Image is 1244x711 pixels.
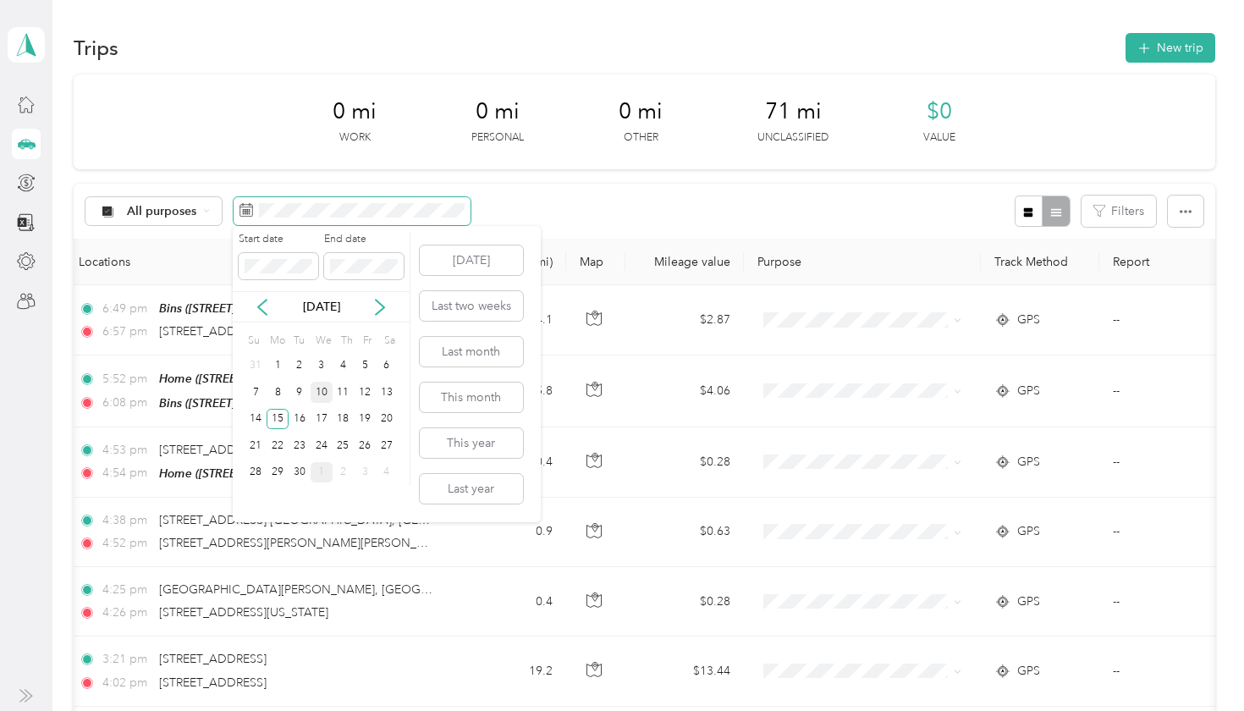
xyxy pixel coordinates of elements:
div: 27 [376,435,398,456]
p: Value [923,130,955,146]
span: 3:21 pm [102,650,151,669]
td: $0.63 [625,498,744,567]
span: 6:57 pm [102,322,151,341]
td: 0.9 [454,498,566,567]
span: [STREET_ADDRESS][PERSON_NAME] [159,443,361,457]
div: 14 [245,409,267,430]
span: 4:38 pm [102,511,151,530]
span: [STREET_ADDRESS] [159,652,267,666]
div: 2 [289,355,311,377]
span: 71 mi [765,98,822,125]
span: Home ([STREET_ADDRESS]) [159,466,309,480]
div: 15 [267,409,289,430]
div: 13 [376,382,398,403]
div: 4 [333,355,355,377]
span: [STREET_ADDRESS][US_STATE] [159,605,328,620]
div: 28 [245,462,267,483]
div: 25 [333,435,355,456]
button: [DATE] [420,245,523,275]
p: Unclassified [757,130,828,146]
td: 0.4 [454,567,566,637]
p: Personal [471,130,524,146]
span: Home ([STREET_ADDRESS]) [159,372,309,385]
div: Th [338,328,354,352]
span: 4:52 pm [102,534,151,553]
div: 23 [289,435,311,456]
div: 19 [354,409,376,430]
td: $0.28 [625,427,744,498]
label: End date [324,232,404,247]
span: [STREET_ADDRESS][PERSON_NAME][PERSON_NAME] [159,536,454,550]
div: 24 [311,435,333,456]
span: $0 [927,98,952,125]
span: 6:49 pm [102,300,151,318]
span: 4:02 pm [102,674,151,692]
span: GPS [1017,522,1040,541]
div: 3 [354,462,376,483]
span: GPS [1017,592,1040,611]
div: 9 [289,382,311,403]
span: 6:08 pm [102,394,151,412]
div: Su [245,328,261,352]
span: 0 mi [619,98,663,125]
div: 16 [289,409,311,430]
span: 0 mi [333,98,377,125]
span: Bins ([STREET_ADDRESS]) [159,301,299,315]
span: [GEOGRAPHIC_DATA][PERSON_NAME], [GEOGRAPHIC_DATA]-[GEOGRAPHIC_DATA], [GEOGRAPHIC_DATA], [GEOGRAPH... [159,582,1076,597]
span: 4:26 pm [102,604,151,622]
span: [STREET_ADDRESS] [159,675,267,690]
th: Track Method [981,239,1099,285]
div: 10 [311,382,333,403]
div: 30 [289,462,311,483]
td: 19.2 [454,637,566,706]
button: Last month [420,337,523,367]
span: All purposes [127,206,197,218]
div: Mo [267,328,285,352]
div: 5 [354,355,376,377]
div: 18 [333,409,355,430]
span: [STREET_ADDRESS] [159,324,267,339]
iframe: Everlance-gr Chat Button Frame [1149,616,1244,711]
th: Map [566,239,625,285]
td: $0.28 [625,567,744,637]
span: 0 mi [476,98,520,125]
div: We [313,328,333,352]
div: 26 [354,435,376,456]
td: $2.87 [625,285,744,355]
h1: Trips [74,39,118,57]
p: [DATE] [286,298,357,316]
button: Filters [1082,196,1156,227]
span: 4:25 pm [102,581,151,599]
div: 7 [245,382,267,403]
div: 1 [267,355,289,377]
div: 20 [376,409,398,430]
div: 3 [311,355,333,377]
button: Last two weeks [420,291,523,321]
button: This year [420,428,523,458]
td: $13.44 [625,637,744,706]
div: 6 [376,355,398,377]
th: Purpose [744,239,981,285]
span: Bins ([STREET_ADDRESS]) [159,396,299,410]
div: 1 [311,462,333,483]
label: Start date [239,232,318,247]
div: Sa [382,328,398,352]
th: Mileage value [625,239,744,285]
button: Last year [420,474,523,504]
span: [STREET_ADDRESS] [GEOGRAPHIC_DATA], [GEOGRAPHIC_DATA], [GEOGRAPHIC_DATA] [159,513,649,527]
div: 29 [267,462,289,483]
div: 31 [245,355,267,377]
div: Tu [291,328,307,352]
button: New trip [1126,33,1215,63]
span: GPS [1017,662,1040,681]
span: GPS [1017,453,1040,471]
p: Other [624,130,658,146]
div: 11 [333,382,355,403]
span: GPS [1017,311,1040,329]
td: $4.06 [625,355,744,427]
span: GPS [1017,382,1040,400]
span: 4:54 pm [102,464,151,482]
div: 22 [267,435,289,456]
div: 4 [376,462,398,483]
div: 8 [267,382,289,403]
